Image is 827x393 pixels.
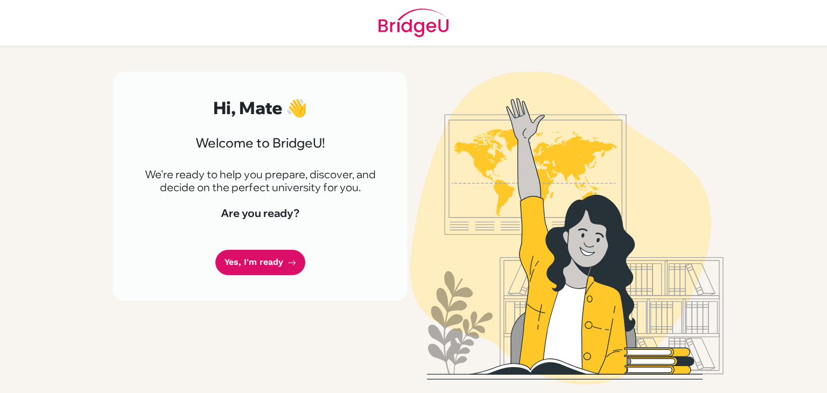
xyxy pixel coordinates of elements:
[139,97,381,118] h2: Hi, Mate 👋
[139,168,381,194] p: We're ready to help you prepare, discover, and decide on the perfect university for you.
[139,135,381,151] h3: Welcome to BridgeU!
[139,207,381,220] h4: Are you ready?
[215,250,305,275] a: Yes, I'm ready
